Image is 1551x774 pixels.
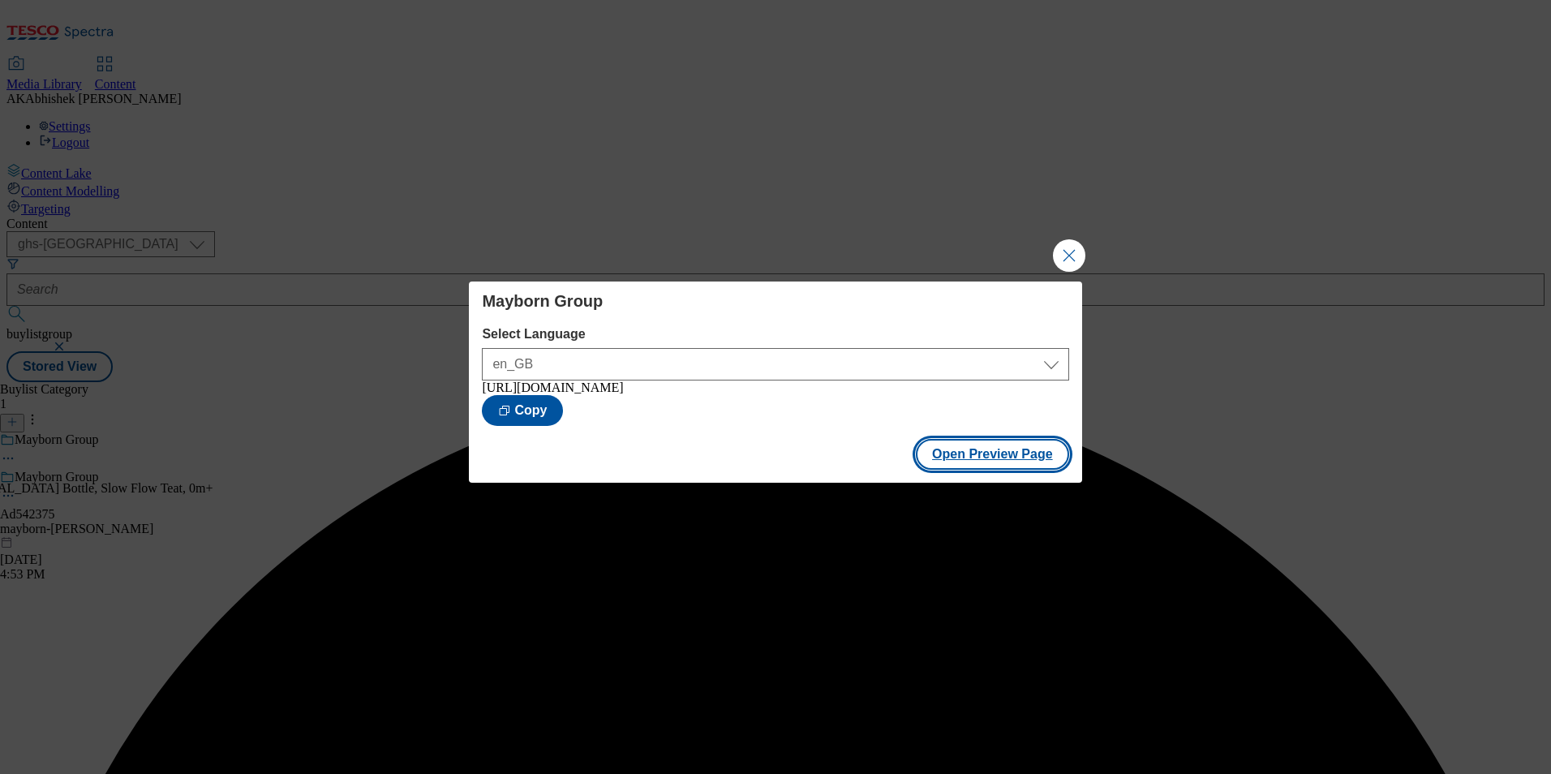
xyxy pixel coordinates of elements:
[482,381,1068,395] div: [URL][DOMAIN_NAME]
[482,327,1068,342] label: Select Language
[482,395,563,426] button: Copy
[916,439,1069,470] button: Open Preview Page
[469,282,1081,483] div: Modal
[1053,239,1085,272] button: Close Modal
[482,291,1068,311] h4: Mayborn Group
